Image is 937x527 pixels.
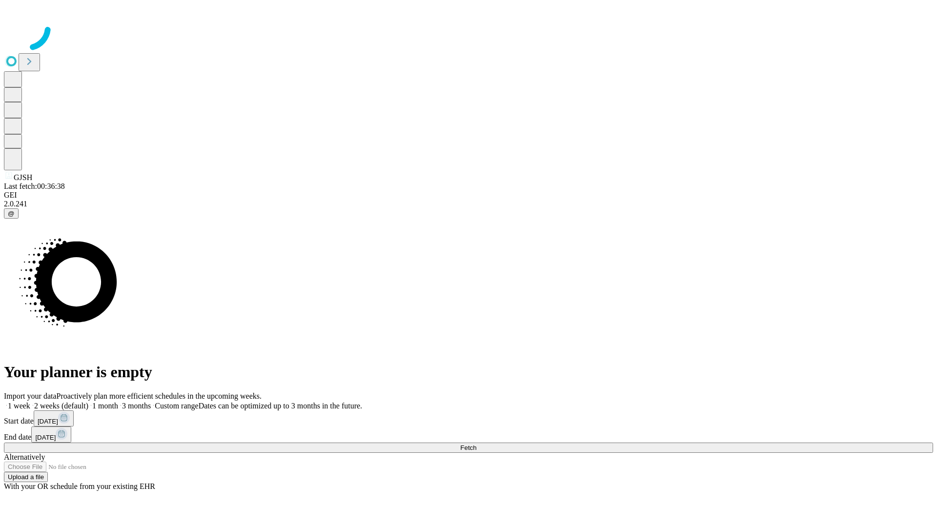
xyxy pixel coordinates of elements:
[199,402,362,410] span: Dates can be optimized up to 3 months in the future.
[57,392,262,400] span: Proactively plan more efficient schedules in the upcoming weeks.
[34,410,74,426] button: [DATE]
[34,402,88,410] span: 2 weeks (default)
[8,210,15,217] span: @
[4,191,933,200] div: GEI
[4,410,933,426] div: Start date
[4,182,65,190] span: Last fetch: 00:36:38
[4,472,48,482] button: Upload a file
[92,402,118,410] span: 1 month
[14,173,32,182] span: GJSH
[4,443,933,453] button: Fetch
[4,426,933,443] div: End date
[122,402,151,410] span: 3 months
[8,402,30,410] span: 1 week
[4,392,57,400] span: Import your data
[4,453,45,461] span: Alternatively
[460,444,476,451] span: Fetch
[4,363,933,381] h1: Your planner is empty
[4,200,933,208] div: 2.0.241
[35,434,56,441] span: [DATE]
[155,402,198,410] span: Custom range
[31,426,71,443] button: [DATE]
[38,418,58,425] span: [DATE]
[4,208,19,219] button: @
[4,482,155,490] span: With your OR schedule from your existing EHR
